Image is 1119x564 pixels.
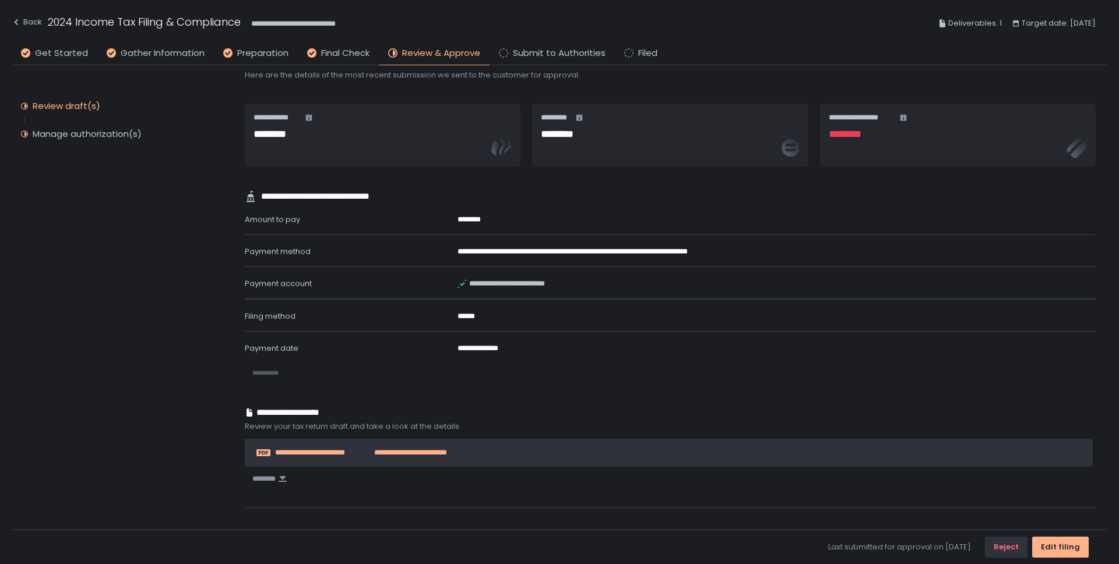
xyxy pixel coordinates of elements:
[985,537,1027,558] button: Reject
[1032,537,1089,558] button: Edit filing
[121,47,205,60] span: Gather Information
[245,70,1096,80] span: Here are the details of the most recent submission we sent to the customer for approval.
[237,47,288,60] span: Preparation
[994,542,1019,552] div: Reject
[321,47,370,60] span: Final Check
[948,16,1002,30] span: Deliverables: 1
[1041,542,1080,552] div: Edit filing
[638,47,657,60] span: Filed
[245,214,300,225] span: Amount to pay
[33,128,142,140] div: Manage authorization(s)
[12,14,42,33] button: Back
[828,542,971,552] span: Last submitted for approval on [DATE]
[245,246,311,257] span: Payment method
[513,47,606,60] span: Submit to Authorities
[245,311,295,322] span: Filing method
[402,47,480,60] span: Review & Approve
[12,15,42,29] div: Back
[245,421,1096,432] span: Review your tax return draft and take a look at the details
[48,14,241,30] h1: 2024 Income Tax Filing & Compliance
[245,343,298,354] span: Payment date
[245,278,312,289] span: Payment account
[33,100,100,112] div: Review draft(s)
[1022,16,1096,30] span: Target date: [DATE]
[35,47,88,60] span: Get Started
